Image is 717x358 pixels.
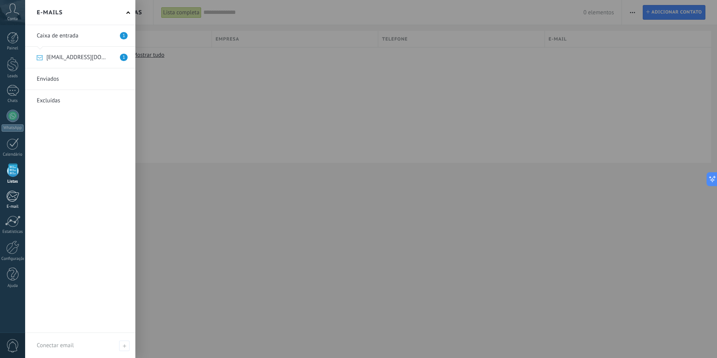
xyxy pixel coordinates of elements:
div: Leads [2,74,24,79]
div: Painel [2,46,24,51]
span: Conectar email [119,341,130,351]
li: Caixa de entrada [25,25,135,47]
div: E-mail [2,204,24,209]
h2: E-mails [37,0,63,25]
span: Conectar email [37,342,74,349]
div: Listas [2,179,24,184]
div: Estatísticas [2,229,24,234]
div: Ajuda [2,283,24,288]
li: Excluídas [25,90,135,111]
span: Conta [7,17,18,22]
div: Chats [2,98,24,103]
div: Calendário [2,152,24,157]
li: Enviados [25,68,135,90]
div: WhatsApp [2,124,24,132]
div: Configurações [2,256,24,261]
